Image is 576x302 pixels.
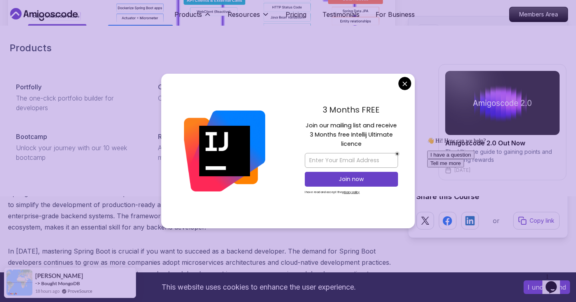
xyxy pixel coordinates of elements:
iframe: chat widget [424,134,568,266]
a: RoadmapsA comprehensive guide and instruction manual for all courses [152,125,287,169]
a: Pricing [286,10,306,19]
a: Members Area [509,7,568,22]
p: In [DATE], mastering Spring Boot is crucial if you want to succeed as a backend developer. The de... [8,246,395,290]
button: Resources [228,10,270,26]
p: Comprehensive coding courses [158,93,281,103]
p: Products [174,10,202,19]
a: PortfollyThe one-click portfolio builder for developers [10,76,145,119]
p: Members Area [510,7,568,22]
p: Roadmaps [158,132,190,141]
span: -> [35,280,40,286]
span: 18 hours ago [35,288,60,294]
h2: Products [10,42,566,54]
p: Bootcamp [16,132,47,141]
p: The one-click portfolio builder for developers [16,93,139,113]
p: A comprehensive guide and instruction manual for all courses [158,143,281,162]
a: Bought MongoDB [41,280,80,286]
a: amigoscode 2.0Amigoscode 2.0 Out NowThe Ultimate guide to gaining points and unlocking rewards[DATE] [438,64,566,180]
button: Tell me more [3,25,40,33]
img: provesource social proof notification image [6,270,32,296]
span: [PERSON_NAME] [35,272,83,279]
a: CoursesComprehensive coding courses [152,76,287,109]
div: 👋 Hi! How can we help?I have a questionTell me more [3,3,147,33]
p: Unlock your journey with our 10 week bootcamp [16,143,139,162]
div: This website uses cookies to enhance the user experience. [6,278,512,296]
a: For Business [376,10,415,19]
p: Courses [158,82,183,92]
img: amigoscode 2.0 [445,71,560,135]
button: I have a question [3,16,50,25]
span: 👋 Hi! How can we help? [3,4,62,10]
a: ProveSource [68,288,92,294]
button: Accept cookies [524,280,570,294]
p: Spring Boot remains one of the most powerful and widely adopted frameworks for Java developers in... [8,188,395,233]
a: BootcampUnlock your journey with our 10 week bootcamp [10,125,145,169]
p: Portfolly [16,82,42,92]
a: Testimonials [322,10,360,19]
button: Products [174,10,212,26]
p: Resources [228,10,260,19]
iframe: chat widget [542,270,568,294]
h2: Share this Course [416,191,560,202]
